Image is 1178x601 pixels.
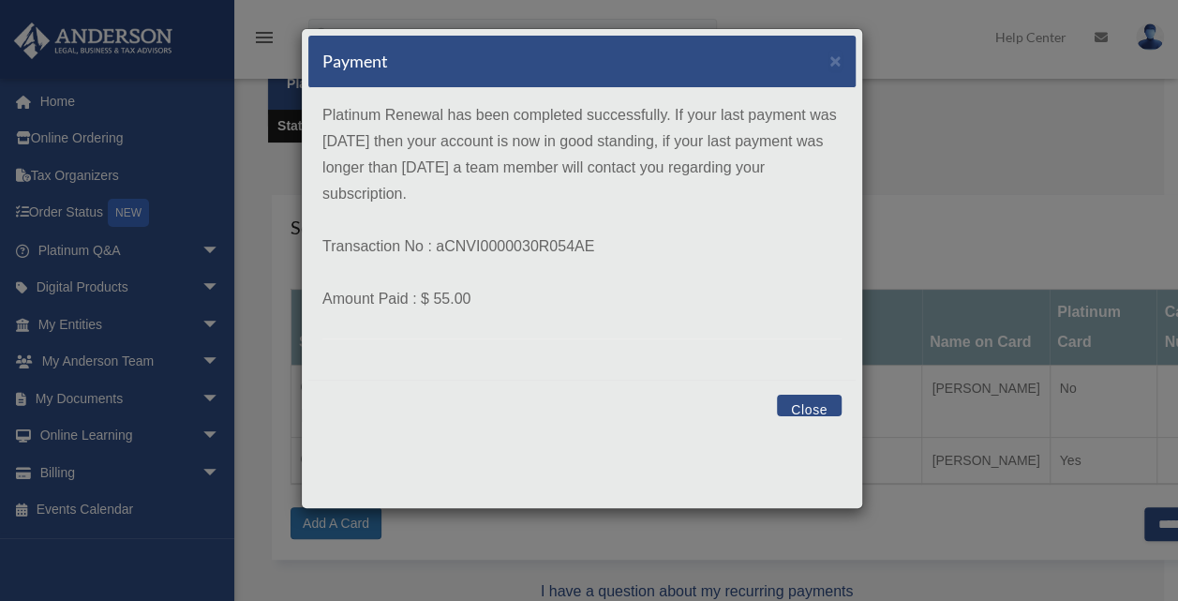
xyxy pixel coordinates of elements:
[829,50,842,71] span: ×
[322,286,842,312] p: Amount Paid : $ 55.00
[777,395,842,416] button: Close
[322,50,388,73] h5: Payment
[322,102,842,207] p: Platinum Renewal has been completed successfully. If your last payment was [DATE] then your accou...
[829,51,842,70] button: Close
[322,233,842,260] p: Transaction No : aCNVI0000030R054AE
